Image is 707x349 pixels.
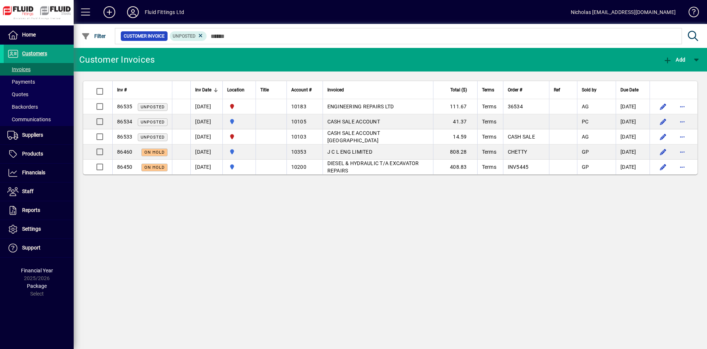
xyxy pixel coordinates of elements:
[433,129,477,144] td: 14.59
[676,146,688,158] button: More options
[663,57,685,63] span: Add
[554,86,560,94] span: Ref
[227,148,251,156] span: AUCKLAND
[144,150,165,155] span: On hold
[98,6,121,19] button: Add
[190,144,222,160] td: [DATE]
[616,99,650,114] td: [DATE]
[4,101,74,113] a: Backorders
[170,31,207,41] mat-chip: Customer Invoice Status: Unposted
[7,116,51,122] span: Communications
[4,220,74,238] a: Settings
[7,79,35,85] span: Payments
[620,86,639,94] span: Due Date
[508,86,545,94] div: Order #
[616,114,650,129] td: [DATE]
[195,86,211,94] span: Inv Date
[620,86,645,94] div: Due Date
[79,54,155,66] div: Customer Invoices
[291,119,306,125] span: 10105
[327,119,380,125] span: CASH SALE ACCOUNT
[227,118,251,126] span: AUCKLAND
[141,120,165,125] span: Unposted
[4,113,74,126] a: Communications
[190,99,222,114] td: [DATE]
[4,26,74,44] a: Home
[508,104,523,109] span: 36534
[4,182,74,201] a: Staff
[291,164,306,170] span: 10200
[582,119,589,125] span: PC
[22,170,45,175] span: Financials
[145,6,184,18] div: Fluid Fittings Ltd
[450,86,467,94] span: Total ($)
[482,164,496,170] span: Terms
[508,134,535,140] span: CASH SALE
[260,86,269,94] span: Title
[22,188,34,194] span: Staff
[227,102,251,111] span: FLUID FITTINGS CHRISTCHURCH
[482,149,496,155] span: Terms
[117,104,132,109] span: 86535
[22,32,36,38] span: Home
[4,145,74,163] a: Products
[657,101,669,112] button: Edit
[117,134,132,140] span: 86533
[327,130,380,143] span: CASH SALE ACCOUNT [GEOGRAPHIC_DATA]
[327,86,344,94] span: Invoiced
[260,86,282,94] div: Title
[117,86,168,94] div: Inv #
[582,164,589,170] span: GP
[508,86,522,94] span: Order #
[117,149,132,155] span: 86460
[22,207,40,213] span: Reports
[22,226,41,232] span: Settings
[291,134,306,140] span: 10103
[4,63,74,76] a: Invoices
[227,86,245,94] span: Location
[616,129,650,144] td: [DATE]
[4,201,74,220] a: Reports
[227,163,251,171] span: AUCKLAND
[582,134,589,140] span: AG
[117,119,132,125] span: 86534
[190,129,222,144] td: [DATE]
[291,149,306,155] span: 10353
[4,88,74,101] a: Quotes
[190,114,222,129] td: [DATE]
[195,86,218,94] div: Inv Date
[676,161,688,173] button: More options
[661,53,687,66] button: Add
[141,105,165,109] span: Unposted
[657,116,669,128] button: Edit
[327,86,429,94] div: Invoiced
[327,104,394,109] span: ENGINEERING REPAIRS LTD
[554,86,573,94] div: Ref
[227,86,251,94] div: Location
[291,86,318,94] div: Account #
[144,165,165,170] span: On hold
[117,86,127,94] span: Inv #
[616,160,650,174] td: [DATE]
[227,133,251,141] span: FLUID FITTINGS CHRISTCHURCH
[4,239,74,257] a: Support
[81,33,106,39] span: Filter
[676,131,688,143] button: More options
[433,99,477,114] td: 111.67
[482,104,496,109] span: Terms
[582,149,589,155] span: GP
[4,76,74,88] a: Payments
[683,1,698,25] a: Knowledge Base
[121,6,145,19] button: Profile
[438,86,474,94] div: Total ($)
[27,283,47,289] span: Package
[80,29,108,43] button: Filter
[616,144,650,160] td: [DATE]
[657,161,669,173] button: Edit
[482,119,496,125] span: Terms
[582,104,589,109] span: AG
[482,86,494,94] span: Terms
[433,160,477,174] td: 408.83
[7,66,31,72] span: Invoices
[508,149,527,155] span: CHETTY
